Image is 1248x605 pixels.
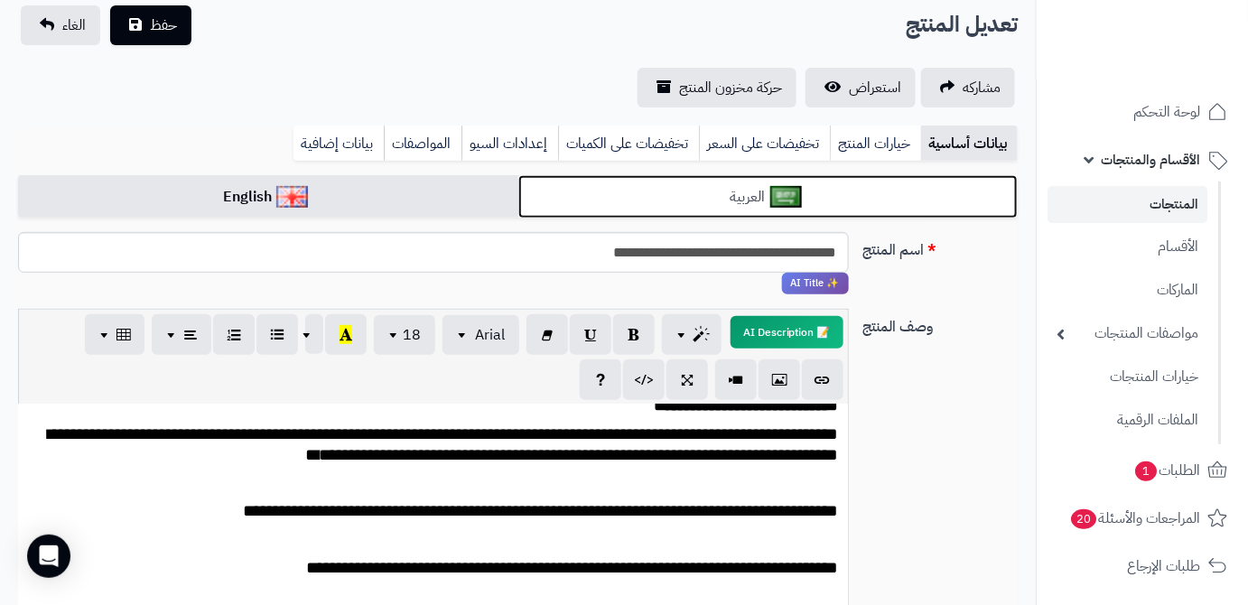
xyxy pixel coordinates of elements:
span: الغاء [62,14,86,36]
span: لوحة التحكم [1133,99,1200,125]
a: المواصفات [384,126,461,162]
a: English [18,175,518,219]
a: مواصفات المنتجات [1048,314,1207,353]
a: حركة مخزون المنتج [638,68,796,107]
button: Arial [442,315,519,355]
span: حفظ [150,14,177,36]
img: العربية [770,186,802,208]
span: 20 [1071,509,1096,529]
a: طلبات الإرجاع [1048,544,1237,588]
a: مشاركه [921,68,1015,107]
img: logo-2.png [1125,49,1231,87]
span: المراجعات والأسئلة [1069,506,1200,531]
span: 1 [1135,461,1157,481]
a: بيانات أساسية [921,126,1018,162]
a: الملفات الرقمية [1048,401,1207,440]
span: حركة مخزون المنتج [679,77,782,98]
span: انقر لاستخدام رفيقك الذكي [782,273,849,294]
span: Arial [475,324,505,346]
span: الأقسام والمنتجات [1101,147,1200,172]
a: استعراض [806,68,916,107]
a: إعدادات السيو [461,126,558,162]
a: خيارات المنتجات [1048,358,1207,396]
a: المنتجات [1048,186,1207,223]
a: العربية [518,175,1019,219]
a: الغاء [21,5,100,45]
button: حفظ [110,5,191,45]
span: مشاركه [963,77,1001,98]
a: الأقسام [1048,228,1207,266]
a: لوحة التحكم [1048,90,1237,134]
a: بيانات إضافية [293,126,384,162]
a: الطلبات1 [1048,449,1237,492]
a: خيارات المنتج [830,126,921,162]
span: الطلبات [1133,458,1200,483]
label: اسم المنتج [856,232,1025,261]
span: استعراض [849,77,901,98]
a: تخفيضات على الكميات [558,126,699,162]
button: 📝 AI Description [731,316,843,349]
button: 18 [374,315,435,355]
div: Open Intercom Messenger [27,535,70,578]
img: English [276,186,308,208]
a: المراجعات والأسئلة20 [1048,497,1237,540]
h2: تعديل المنتج [906,6,1018,43]
label: وصف المنتج [856,309,1025,338]
a: الماركات [1048,271,1207,310]
span: طلبات الإرجاع [1127,554,1200,579]
span: 18 [403,324,421,346]
a: تخفيضات على السعر [699,126,830,162]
